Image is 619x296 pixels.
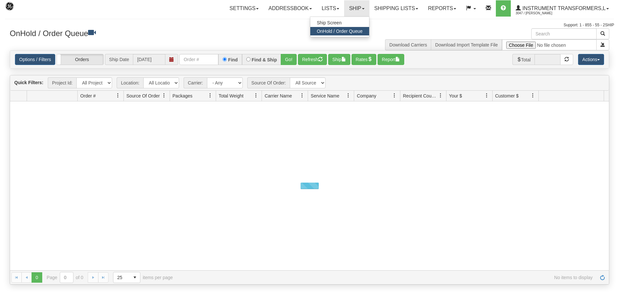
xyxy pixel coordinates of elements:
input: Search [531,28,597,39]
button: Rates [352,54,377,65]
img: logo3047.jpg [5,2,38,18]
span: Service Name [311,93,339,99]
div: grid toolbar [10,75,609,91]
a: OnHold / Order Queue [310,27,369,35]
span: Page of 0 [47,272,84,283]
a: Download Import Template File [435,42,498,47]
span: Instrument Transformers,L [521,6,606,11]
a: Ship Screen [310,19,369,27]
label: Quick Filters: [14,79,43,86]
span: Project Id: [48,77,76,88]
a: Reports [423,0,461,17]
button: Go! [281,54,297,65]
a: Carrier Name filter column settings [297,90,308,101]
button: Actions [578,54,604,65]
span: Total Weight [219,93,244,99]
span: Ship Screen [317,20,342,25]
iframe: chat widget [604,115,618,181]
a: Service Name filter column settings [343,90,354,101]
span: Company [357,93,376,99]
span: items per page [113,272,173,283]
span: Customer $ [495,93,519,99]
span: 3047 / [PERSON_NAME] [516,10,564,17]
a: Addressbook [264,0,317,17]
span: Carrier: [184,77,207,88]
h3: OnHold / Order Queue [10,28,305,38]
span: Carrier Name [264,93,292,99]
span: Location: [117,77,143,88]
a: Order # filter column settings [112,90,123,101]
a: Shipping lists [369,0,423,17]
a: Your $ filter column settings [481,90,492,101]
a: Packages filter column settings [205,90,216,101]
span: Recipient Country [403,93,438,99]
span: Order # [80,93,96,99]
input: Order # [179,54,218,65]
div: Support: 1 - 855 - 55 - 2SHIP [5,22,614,28]
span: select [130,272,140,283]
a: Instrument Transformers,L 3047 / [PERSON_NAME] [511,0,614,17]
a: Lists [317,0,344,17]
label: Find [228,58,238,62]
span: Source Of Order: [247,77,290,88]
button: Report [378,54,404,65]
span: Total [512,54,535,65]
span: Page 0 [32,272,42,283]
label: Orders [57,54,103,65]
button: Ship [328,54,350,65]
span: No items to display [182,275,593,280]
span: OnHold / Order Queue [317,29,363,34]
button: Search [596,28,609,39]
input: Import [502,39,597,50]
span: 25 [117,274,126,281]
a: Download Carriers [389,42,427,47]
span: Your $ [449,93,462,99]
a: Settings [225,0,264,17]
a: Total Weight filter column settings [251,90,262,101]
span: Source Of Order [126,93,160,99]
label: Find & Ship [252,58,277,62]
a: Refresh [597,272,608,283]
span: Ship Date [105,54,133,65]
a: Source Of Order filter column settings [159,90,170,101]
a: Recipient Country filter column settings [435,90,446,101]
a: Ship [344,0,369,17]
span: Packages [173,93,192,99]
a: Customer $ filter column settings [527,90,538,101]
span: Page sizes drop down [113,272,140,283]
a: Company filter column settings [389,90,400,101]
button: Refresh [298,54,327,65]
a: Options / Filters [15,54,55,65]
